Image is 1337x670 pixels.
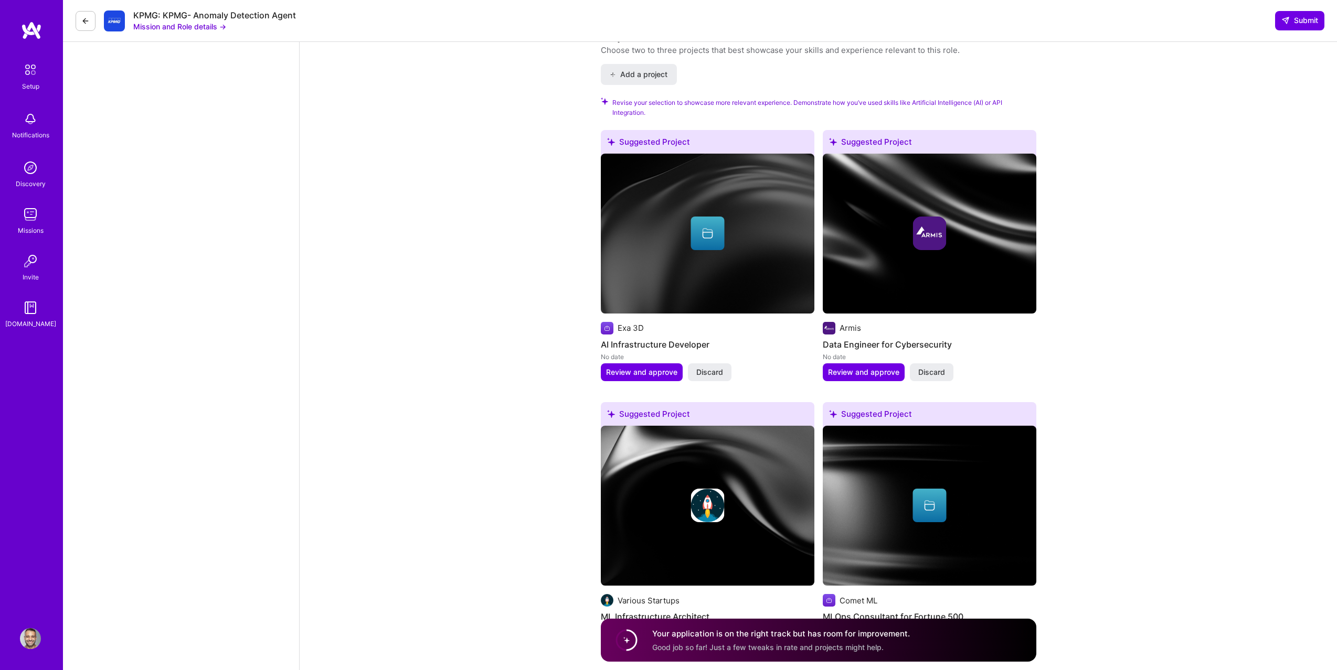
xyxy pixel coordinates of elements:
button: Review and approve [601,363,683,381]
i: icon SuggestedTeams [829,138,837,146]
span: Discard [918,367,945,377]
span: Submit [1281,15,1318,26]
h4: ML Infrastructure Architect [601,610,814,623]
button: Add a project [601,64,677,85]
div: Discovery [16,178,46,189]
h4: Your application is on the right track but has room for improvement. [652,628,910,639]
div: Comet ML [840,595,877,606]
span: Discard [696,367,723,377]
img: Company logo [912,217,946,250]
img: Company logo [691,489,724,522]
button: Review and approve [823,363,905,381]
h4: Data Engineer for Cybersecurity [823,338,1036,351]
div: No date [823,351,1036,362]
img: bell [20,109,41,129]
i: icon LeftArrowDark [81,17,90,25]
img: Company logo [823,594,835,607]
button: Discard [910,363,953,381]
button: Submit [1275,11,1324,30]
div: Suggested Project [823,402,1036,430]
div: Missions [18,225,44,236]
div: Suggested Project [601,402,814,430]
div: Choose two to three projects that best showcase your skills and experience relevant to this role. [601,45,960,56]
span: Review and approve [606,367,677,377]
h4: MLOps Consultant for Fortune 500 [823,610,1036,623]
img: cover [823,154,1036,314]
img: Company logo [601,322,613,334]
div: Notifications [12,129,49,141]
img: discovery [20,157,41,178]
i: icon SuggestedTeams [829,410,837,418]
img: logo [21,21,42,40]
div: Exa 3D [618,322,644,333]
h4: AI Infrastructure Developer [601,338,814,351]
span: Review and approve [828,367,899,377]
div: Setup [22,81,39,92]
div: Suggested Project [823,130,1036,158]
div: Invite [23,272,39,283]
button: Discard [688,363,731,381]
img: setup [19,59,41,81]
i: icon PlusBlack [610,72,616,78]
img: cover [823,426,1036,586]
div: KPMG: KPMG- Anomaly Detection Agent [133,10,296,21]
i: icon SuggestedTeams [607,410,615,418]
img: Company logo [823,322,835,334]
img: cover [601,154,814,314]
button: Mission and Role details → [133,21,226,32]
i: icon SendLight [1281,16,1290,25]
img: User Avatar [20,628,41,649]
div: Suggested Project [601,130,814,158]
i: Check [601,98,608,105]
i: icon SuggestedTeams [607,138,615,146]
span: Revise your selection to showcase more relevant experience. Demonstrate how you’ve used skills li... [612,98,1036,117]
img: guide book [20,297,41,318]
span: Good job so far! Just a few tweaks in rate and projects might help. [652,642,884,651]
img: teamwork [20,204,41,225]
div: No date [601,351,814,362]
div: Armis [840,322,861,333]
div: Various Startups [618,595,680,606]
img: Company Logo [104,10,125,31]
span: Add a project [610,69,667,80]
img: Invite [20,251,41,272]
a: User Avatar [17,628,44,649]
img: cover [601,426,814,586]
div: [DOMAIN_NAME] [5,318,56,329]
img: Company logo [601,594,613,607]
